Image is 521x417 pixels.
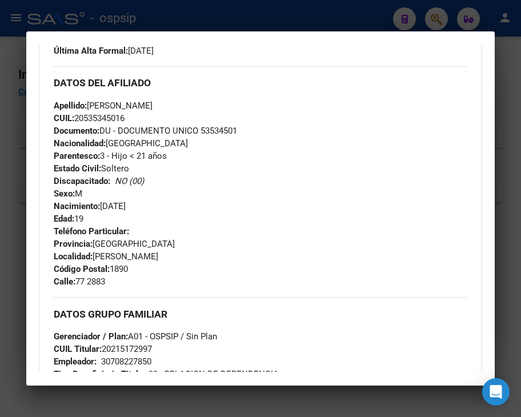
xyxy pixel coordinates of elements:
strong: Estado Civil: [54,163,101,174]
strong: Teléfono Particular: [54,226,129,236]
span: 1890 [54,264,128,274]
strong: Calle: [54,276,75,287]
span: 77 2883 [54,276,105,287]
span: [GEOGRAPHIC_DATA] [54,138,188,149]
span: 20535345016 [54,113,125,123]
strong: Nacionalidad: [54,138,106,149]
span: A01 - OSPSIP / Sin Plan [54,331,217,342]
span: [DATE] [54,201,126,211]
strong: Última Alta Formal: [54,46,128,56]
span: 00 - RELACION DE DEPENDENCIA [54,369,279,379]
strong: Provincia: [54,239,93,249]
i: NO (00) [115,176,144,186]
div: Open Intercom Messenger [482,378,510,406]
div: 30708227850 [101,355,151,368]
strong: Discapacitado: [54,176,110,186]
span: 20215172997 [54,344,152,354]
h3: DATOS DEL AFILIADO [54,77,468,89]
span: 3 - Hijo < 21 años [54,151,167,161]
span: [DATE] [54,46,154,56]
strong: Apellido: [54,101,87,111]
strong: Localidad: [54,251,93,262]
span: DU - DOCUMENTO UNICO 53534501 [54,126,237,136]
strong: Parentesco: [54,151,100,161]
strong: Nacimiento: [54,201,100,211]
span: [PERSON_NAME] [54,251,158,262]
strong: Documento: [54,126,99,136]
span: 19 [54,214,83,224]
span: M [54,189,82,199]
span: [PERSON_NAME] [54,101,153,111]
span: Soltero [54,163,129,174]
span: [GEOGRAPHIC_DATA] [54,239,175,249]
strong: Código Postal: [54,264,110,274]
strong: Gerenciador / Plan: [54,331,128,342]
strong: CUIL Titular: [54,344,102,354]
strong: Edad: [54,214,74,224]
strong: CUIL: [54,113,74,123]
strong: Empleador: [54,356,97,367]
h3: DATOS GRUPO FAMILIAR [54,308,468,320]
strong: Tipo Beneficiario Titular: [54,369,149,379]
strong: Sexo: [54,189,75,199]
